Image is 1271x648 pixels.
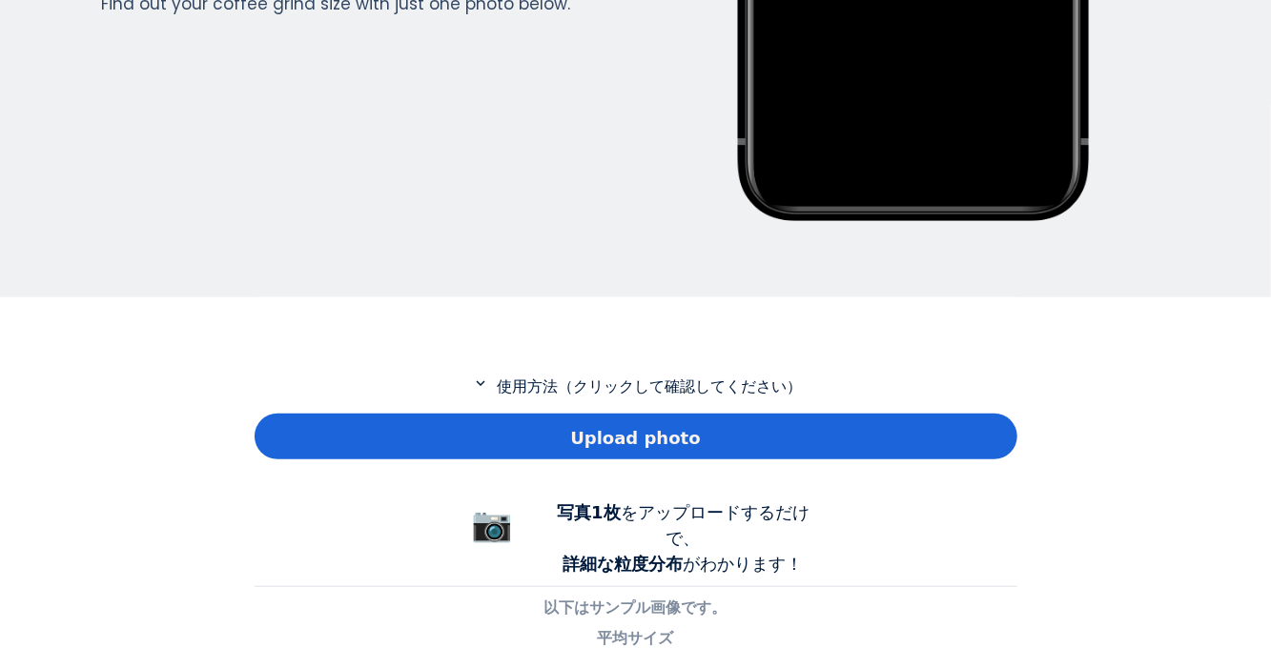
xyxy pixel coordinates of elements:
[255,597,1017,619] p: 以下はサンプル画像です。
[570,425,700,451] span: Upload photo
[469,375,492,392] mat-icon: expand_more
[557,502,621,522] b: 写真1枚
[564,554,684,574] b: 詳細な粒度分布
[541,499,827,577] div: をアップロードするだけで、 がわかります！
[255,375,1017,398] p: 使用方法（クリックして確認してください）
[472,505,514,543] span: 📷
